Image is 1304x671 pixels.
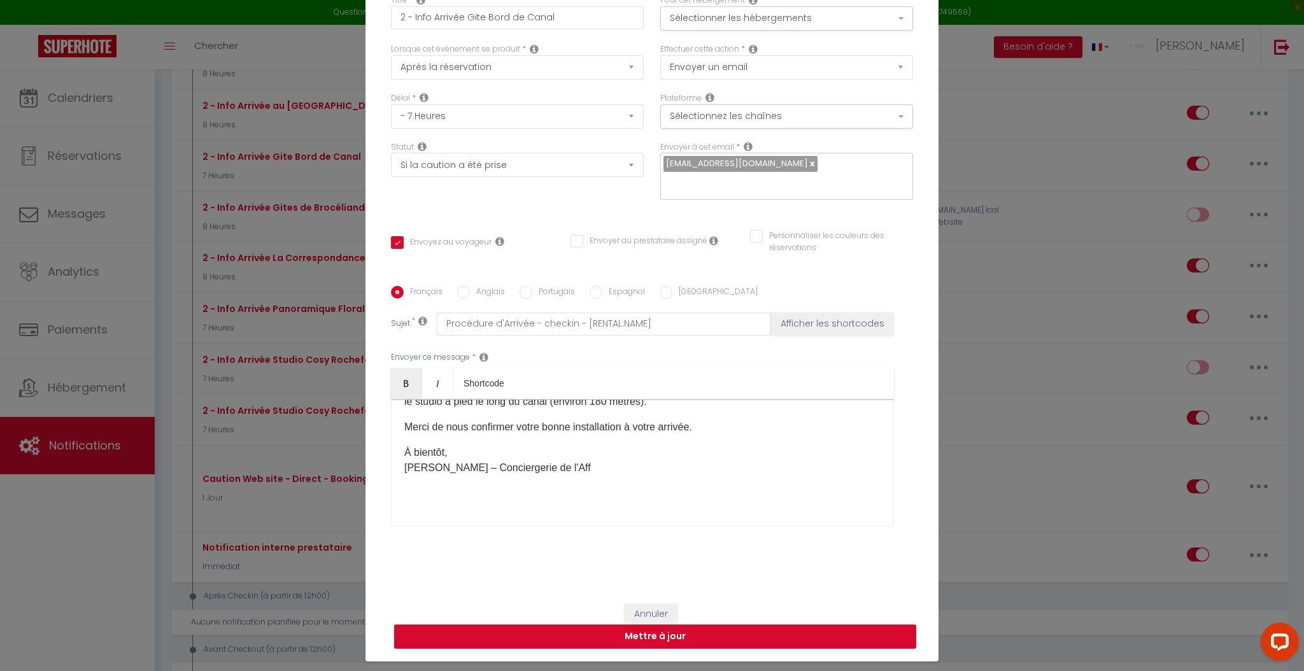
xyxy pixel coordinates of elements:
[1251,618,1304,671] iframe: LiveChat chat widget
[495,236,504,246] i: Envoyer au voyageur
[660,43,739,55] label: Effectuer cette action
[391,368,422,399] a: Bold
[453,368,514,399] a: Shortcode
[709,236,718,246] i: Envoyer au prestataire si il est assigné
[391,318,410,331] label: Sujet
[660,92,702,104] label: Plateforme
[602,286,645,300] label: Espagnol
[479,352,488,362] i: Message
[666,157,808,169] span: [EMAIL_ADDRESS][DOMAIN_NAME]
[422,368,453,399] a: Italic
[391,92,410,104] label: Délai
[705,92,714,102] i: Action Channel
[625,604,677,625] button: Annuler
[660,104,913,129] button: Sélectionnez les chaînes
[404,420,881,435] p: Merci de nous confirmer votre bonne installation à votre arrivée.
[771,313,894,335] button: Afficher les shortcodes
[404,445,881,476] p: À bientôt, [PERSON_NAME] – Conciergerie de l'Aff
[418,141,427,152] i: Booking status
[744,141,753,152] i: Recipient
[394,625,916,649] button: Mettre à jour
[418,316,427,326] i: Subject
[672,286,758,300] label: [GEOGRAPHIC_DATA]
[470,286,505,300] label: Anglais
[530,44,539,54] i: Event Occur
[391,43,520,55] label: Lorsque cet événement se produit
[660,6,913,31] button: Sélectionner les hébergements
[404,286,443,300] label: Français
[420,92,429,102] i: Action Time
[391,351,470,364] label: Envoyer ce message
[660,141,734,153] label: Envoyer à cet email
[532,286,575,300] label: Portugais
[391,141,414,153] label: Statut
[749,44,758,54] i: Action Type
